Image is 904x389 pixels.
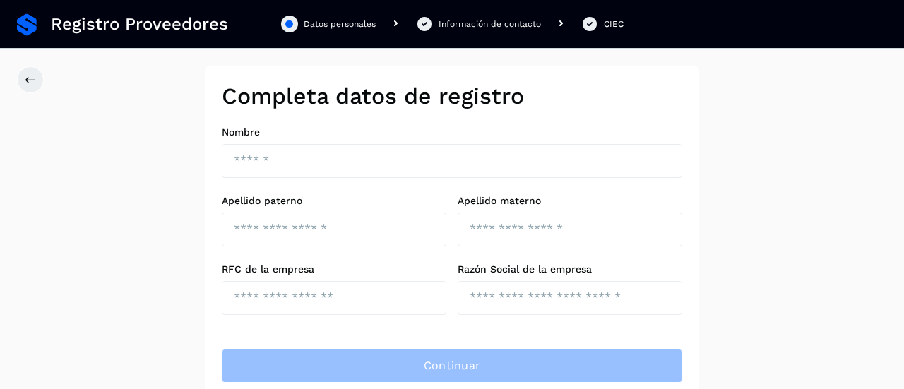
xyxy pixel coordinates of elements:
label: Apellido paterno [222,195,446,207]
label: Nombre [222,126,682,138]
h2: Completa datos de registro [222,83,682,109]
span: Continuar [424,358,481,373]
label: Razón Social de la empresa [458,263,682,275]
span: Registro Proveedores [51,14,228,35]
div: Datos personales [304,18,376,30]
div: CIEC [604,18,624,30]
button: Continuar [222,349,682,383]
label: RFC de la empresa [222,263,446,275]
label: Apellido materno [458,195,682,207]
div: Información de contacto [439,18,541,30]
